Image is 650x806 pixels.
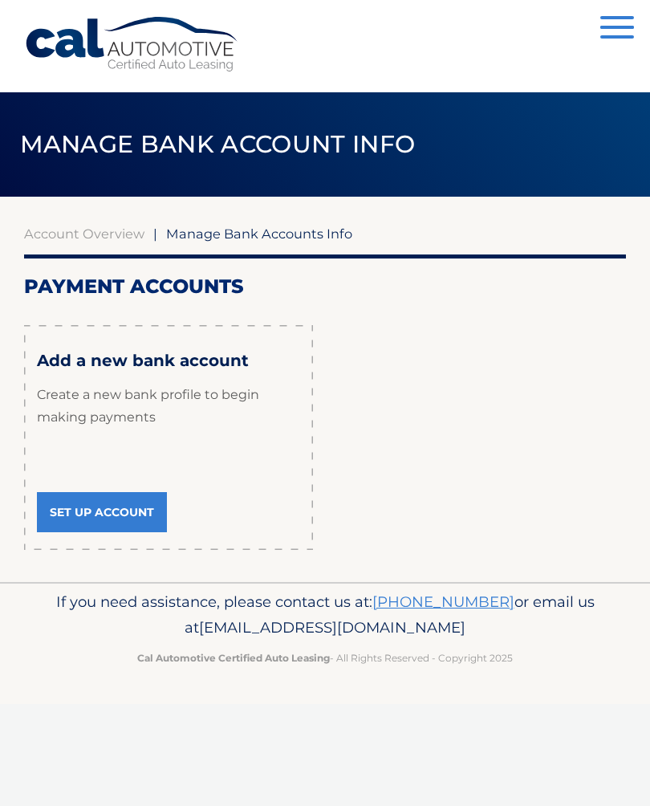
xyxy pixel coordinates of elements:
a: [PHONE_NUMBER] [372,592,514,611]
p: If you need assistance, please contact us at: or email us at [24,589,626,641]
p: Create a new bank profile to begin making payments [37,371,300,442]
h3: Add a new bank account [37,351,300,371]
span: | [153,226,157,242]
a: Cal Automotive [24,16,241,73]
p: - All Rights Reserved - Copyright 2025 [24,649,626,666]
span: Manage Bank Accounts Info [166,226,352,242]
button: Menu [600,16,634,43]
a: Set Up Account [37,492,167,532]
h2: Payment Accounts [24,275,626,299]
span: [EMAIL_ADDRESS][DOMAIN_NAME] [199,618,465,637]
strong: Cal Automotive Certified Auto Leasing [137,652,330,664]
a: Account Overview [24,226,144,242]
span: Manage Bank Account Info [20,129,416,159]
